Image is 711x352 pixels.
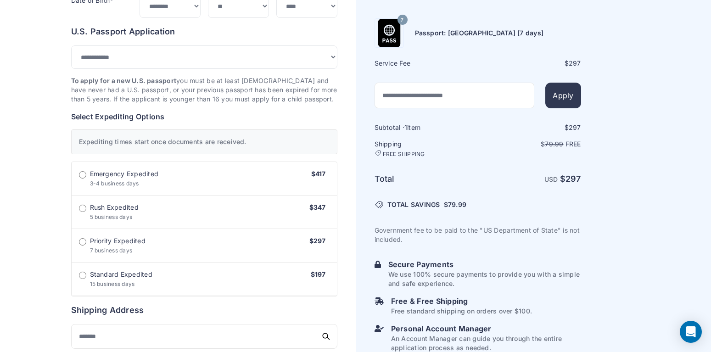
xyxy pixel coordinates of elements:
span: 5 business days [90,213,133,220]
span: 297 [569,123,581,131]
img: Product Name [375,19,403,47]
span: 7 business days [90,247,133,254]
span: 15 business days [90,280,135,287]
span: Rush Expedited [90,203,139,212]
h6: Subtotal · item [375,123,477,132]
h6: Secure Payments [388,259,581,270]
span: Priority Expedited [90,236,146,246]
h6: U.S. Passport Application [71,25,337,38]
span: $297 [309,237,326,245]
span: Standard Expedited [90,270,152,279]
span: 7 [401,14,403,26]
span: $197 [311,270,326,278]
h6: Personal Account Manager [391,323,581,334]
span: 297 [565,174,581,184]
span: TOTAL SAVINGS [387,200,440,209]
h6: Shipping [375,140,477,158]
h6: Free & Free Shipping [391,296,532,307]
h6: Select Expediting Options [71,111,337,122]
h6: Service Fee [375,59,477,68]
span: $347 [309,203,326,211]
button: Apply [545,83,581,108]
span: USD [544,175,558,183]
span: 79.99 [448,201,466,208]
div: Open Intercom Messenger [680,321,702,343]
div: Expediting times start once documents are received. [71,129,337,154]
h6: Total [375,173,477,185]
div: $ [479,123,581,132]
p: Government fee to be paid to the "US Department of State" is not included. [375,226,581,244]
span: 3-4 business days [90,180,139,187]
p: We use 100% secure payments to provide you with a simple and safe experience. [388,270,581,288]
span: FREE SHIPPING [383,151,425,158]
span: $ [444,200,466,209]
span: 1 [404,123,407,131]
span: 79.99 [545,140,563,148]
span: $417 [311,170,326,178]
h6: Shipping Address [71,304,337,317]
strong: To apply for a new U.S. passport [71,77,177,84]
span: Emergency Expedited [90,169,159,179]
p: $ [479,140,581,149]
div: $ [479,59,581,68]
p: you must be at least [DEMOGRAPHIC_DATA] and have never had a U.S. passport, or your previous pass... [71,76,337,104]
p: Free standard shipping on orders over $100. [391,307,532,316]
h6: Passport: [GEOGRAPHIC_DATA] [7 days] [415,28,544,38]
strong: $ [560,174,581,184]
span: 297 [569,59,581,67]
span: Free [565,140,581,148]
